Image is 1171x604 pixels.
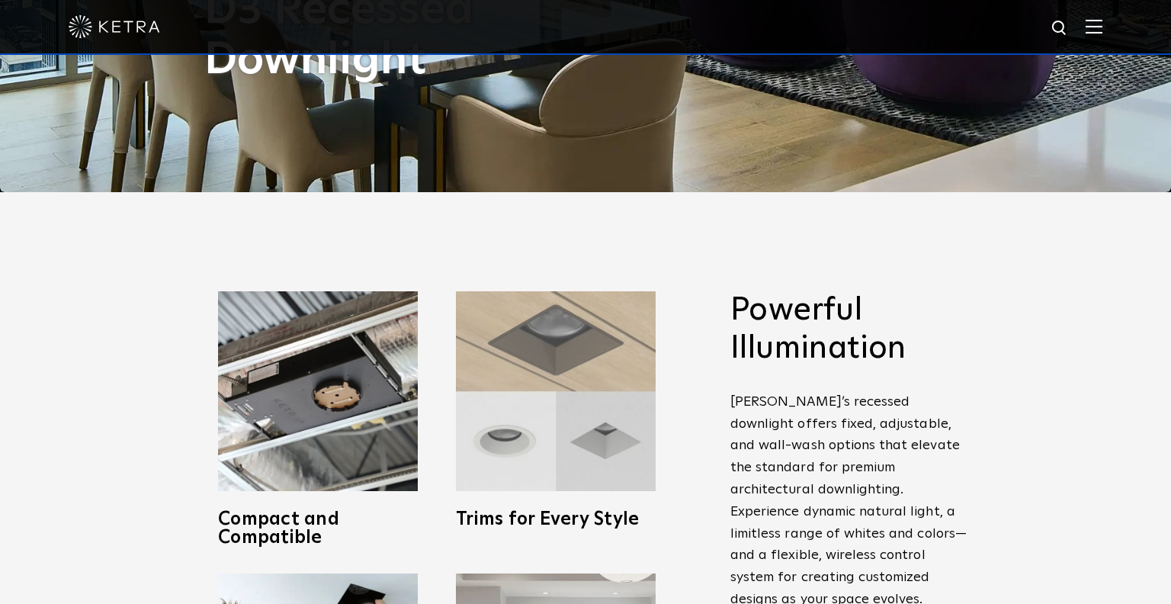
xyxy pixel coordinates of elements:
h2: Powerful Illumination [730,291,967,368]
img: compact-and-copatible [218,291,418,491]
img: trims-for-every-style [456,291,656,491]
img: ketra-logo-2019-white [69,15,160,38]
h3: Compact and Compatible [218,510,418,547]
img: Hamburger%20Nav.svg [1086,19,1102,34]
img: search icon [1051,19,1070,38]
h3: Trims for Every Style [456,510,656,528]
